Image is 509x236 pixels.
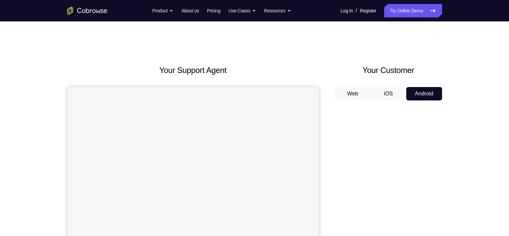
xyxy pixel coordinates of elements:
[406,87,442,100] button: Android
[360,4,376,17] a: Register
[341,4,353,17] a: Log In
[356,7,357,15] span: /
[181,4,199,17] a: About us
[67,64,319,76] h2: Your Support Agent
[207,4,220,17] a: Pricing
[335,64,442,76] h2: Your Customer
[335,87,371,100] button: Web
[229,4,256,17] button: Use Cases
[67,7,107,15] a: Go to the home page
[370,87,406,100] button: iOS
[384,4,442,17] a: Try Online Demo
[152,4,173,17] button: Product
[264,4,291,17] button: Resources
